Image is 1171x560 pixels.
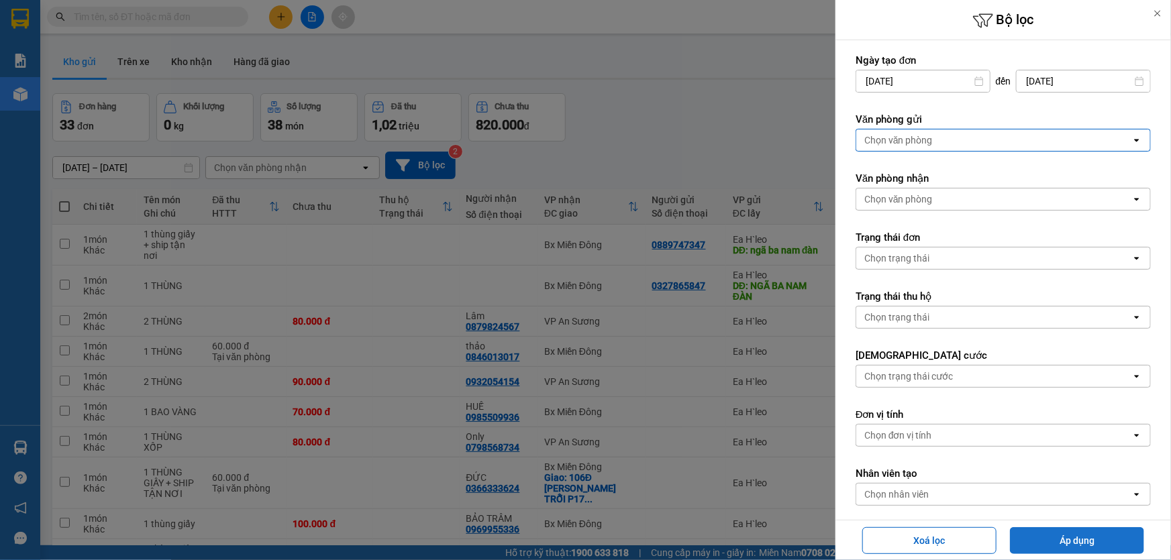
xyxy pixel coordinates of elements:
div: Chọn văn phòng [864,133,933,147]
label: Đơn vị tính [856,408,1151,421]
label: Nhân viên tạo [856,467,1151,480]
h6: Bộ lọc [835,10,1171,31]
svg: open [1131,194,1142,205]
label: Trạng thái đơn [856,231,1151,244]
label: Văn phòng gửi [856,113,1151,126]
svg: open [1131,312,1142,323]
svg: open [1131,371,1142,382]
label: Ngày tạo đơn [856,54,1151,67]
input: Select a date. [856,70,990,92]
svg: open [1131,135,1142,146]
div: Chọn trạng thái [864,311,929,324]
div: Chọn trạng thái cước [864,370,953,383]
svg: open [1131,253,1142,264]
input: Select a date. [1017,70,1150,92]
svg: open [1131,430,1142,441]
div: Chọn trạng thái [864,251,929,265]
div: Chọn đơn vị tính [864,429,932,442]
span: đến [996,74,1011,88]
label: [DEMOGRAPHIC_DATA] cước [856,349,1151,362]
button: Xoá lọc [862,527,997,554]
div: Chọn nhân viên [864,488,929,501]
button: Áp dụng [1010,527,1144,554]
svg: open [1131,489,1142,500]
label: Văn phòng nhận [856,172,1151,185]
label: Trạng thái thu hộ [856,290,1151,303]
div: Chọn văn phòng [864,192,933,206]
